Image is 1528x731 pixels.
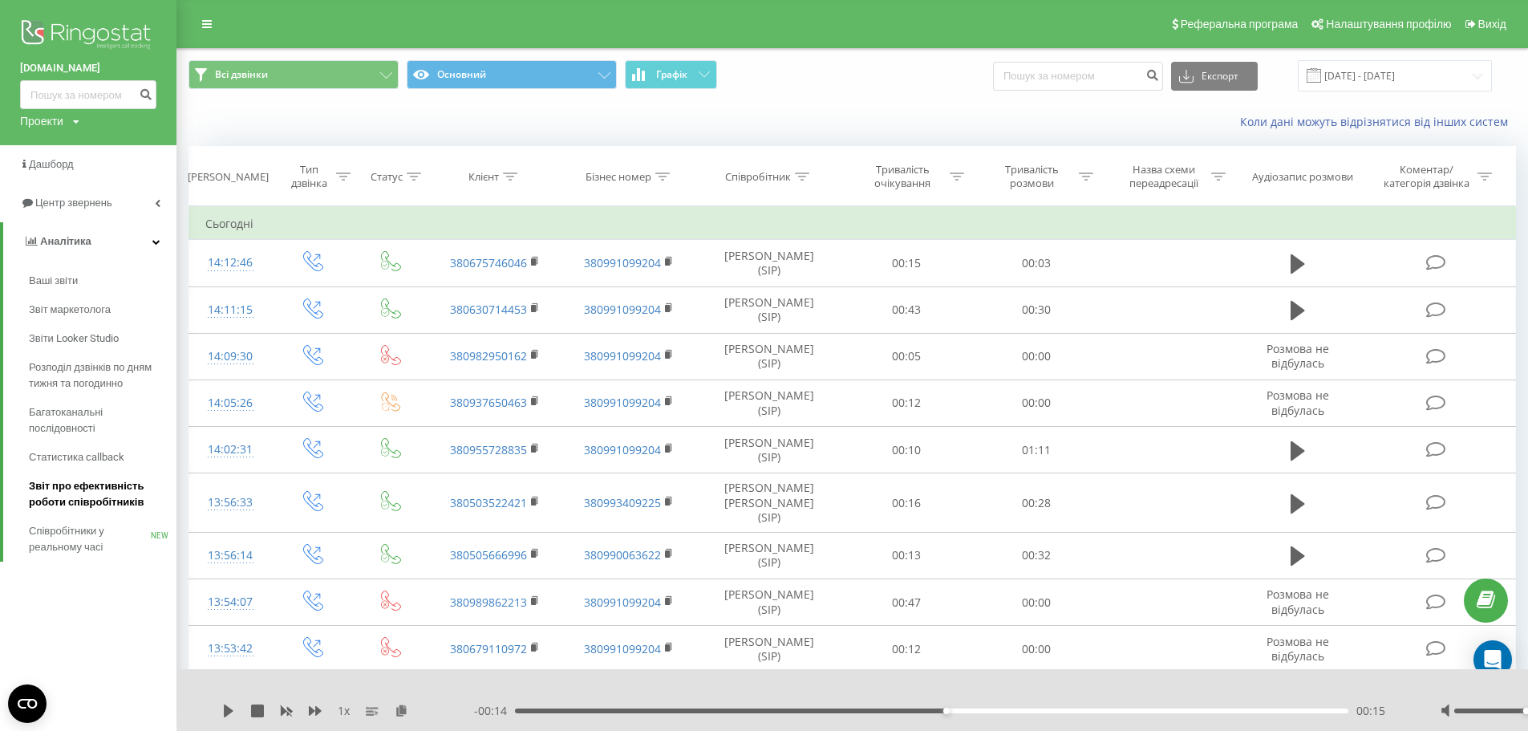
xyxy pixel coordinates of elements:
[29,359,168,392] span: Розподіл дзвінків по дням тижня та погодинно
[841,240,971,286] td: 00:15
[29,404,168,437] span: Багатоканальні послідовності
[29,443,176,472] a: Статистика callback
[205,633,256,664] div: 13:53:42
[35,197,112,209] span: Центр звернень
[725,170,791,184] div: Співробітник
[841,427,971,473] td: 00:10
[1267,388,1329,417] span: Розмова не відбулась
[1326,18,1451,30] span: Налаштування профілю
[971,333,1100,380] td: 00:00
[656,69,687,80] span: Графік
[860,163,946,190] div: Тривалість очікування
[371,170,403,184] div: Статус
[29,353,176,398] a: Розподіл дзвінків по дням тижня та погодинно
[450,395,527,410] a: 380937650463
[450,302,527,317] a: 380630714453
[205,294,256,326] div: 14:11:15
[205,587,256,618] div: 13:54:07
[584,255,661,270] a: 380991099204
[1240,114,1516,129] a: Коли дані можуть відрізнятися вiд інших систем
[29,273,78,289] span: Ваші звіти
[841,333,971,380] td: 00:05
[8,684,47,723] button: Open CMP widget
[584,442,661,457] a: 380991099204
[40,235,91,247] span: Аналiтика
[20,113,63,129] div: Проекти
[188,60,399,89] button: Всі дзвінки
[1473,640,1512,679] div: Open Intercom Messenger
[841,626,971,672] td: 00:12
[584,495,661,510] a: 380993409225
[841,286,971,333] td: 00:43
[971,532,1100,579] td: 00:32
[29,523,151,555] span: Співробітники у реальному часі
[286,163,332,190] div: Тип дзвінка
[993,62,1163,91] input: Пошук за номером
[1252,170,1353,184] div: Аудіозапис розмови
[586,170,651,184] div: Бізнес номер
[29,517,176,562] a: Співробітники у реальному часіNEW
[188,170,269,184] div: [PERSON_NAME]
[407,60,617,89] button: Основний
[29,449,124,465] span: Статистика callback
[971,427,1100,473] td: 01:11
[1267,634,1329,664] span: Розмова не відбулась
[338,703,350,719] span: 1 x
[450,255,527,270] a: 380675746046
[20,80,156,109] input: Пошук за номером
[841,380,971,426] td: 00:12
[971,286,1100,333] td: 00:30
[584,595,661,610] a: 380991099204
[29,472,176,517] a: Звіт про ефективність роботи співробітників
[29,266,176,295] a: Ваші звіти
[971,473,1100,533] td: 00:28
[584,348,661,363] a: 380991099204
[696,626,841,672] td: [PERSON_NAME] (SIP)
[189,208,1516,240] td: Сьогодні
[205,434,256,465] div: 14:02:31
[696,579,841,626] td: [PERSON_NAME] (SIP)
[584,641,661,656] a: 380991099204
[450,348,527,363] a: 380982950162
[1478,18,1506,30] span: Вихід
[29,398,176,443] a: Багатоканальні послідовності
[696,286,841,333] td: [PERSON_NAME] (SIP)
[205,487,256,518] div: 13:56:33
[205,388,256,419] div: 14:05:26
[971,579,1100,626] td: 00:00
[29,324,176,353] a: Звіти Looker Studio
[3,222,176,261] a: Аналiтика
[29,158,74,170] span: Дашборд
[20,60,156,76] a: [DOMAIN_NAME]
[696,473,841,533] td: [PERSON_NAME] [PERSON_NAME] (SIP)
[29,331,119,347] span: Звіти Looker Studio
[450,547,527,562] a: 380505666996
[29,295,176,324] a: Звіт маркетолога
[696,333,841,380] td: [PERSON_NAME] (SIP)
[468,170,499,184] div: Клієнт
[841,532,971,579] td: 00:13
[625,60,717,89] button: Графік
[205,341,256,372] div: 14:09:30
[1267,587,1329,616] span: Розмова не відбулась
[584,547,661,562] a: 380990063622
[841,579,971,626] td: 00:47
[205,540,256,571] div: 13:56:14
[1267,341,1329,371] span: Розмова не відбулась
[20,16,156,56] img: Ringostat logo
[29,478,168,510] span: Звіт про ефективність роботи співробітників
[474,703,515,719] span: - 00:14
[450,595,527,610] a: 380989862213
[971,626,1100,672] td: 00:00
[971,380,1100,426] td: 00:00
[1171,62,1258,91] button: Експорт
[989,163,1075,190] div: Тривалість розмови
[841,473,971,533] td: 00:16
[696,380,841,426] td: [PERSON_NAME] (SIP)
[450,641,527,656] a: 380679110972
[450,495,527,510] a: 380503522421
[584,395,661,410] a: 380991099204
[696,427,841,473] td: [PERSON_NAME] (SIP)
[29,302,111,318] span: Звіт маркетолога
[696,532,841,579] td: [PERSON_NAME] (SIP)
